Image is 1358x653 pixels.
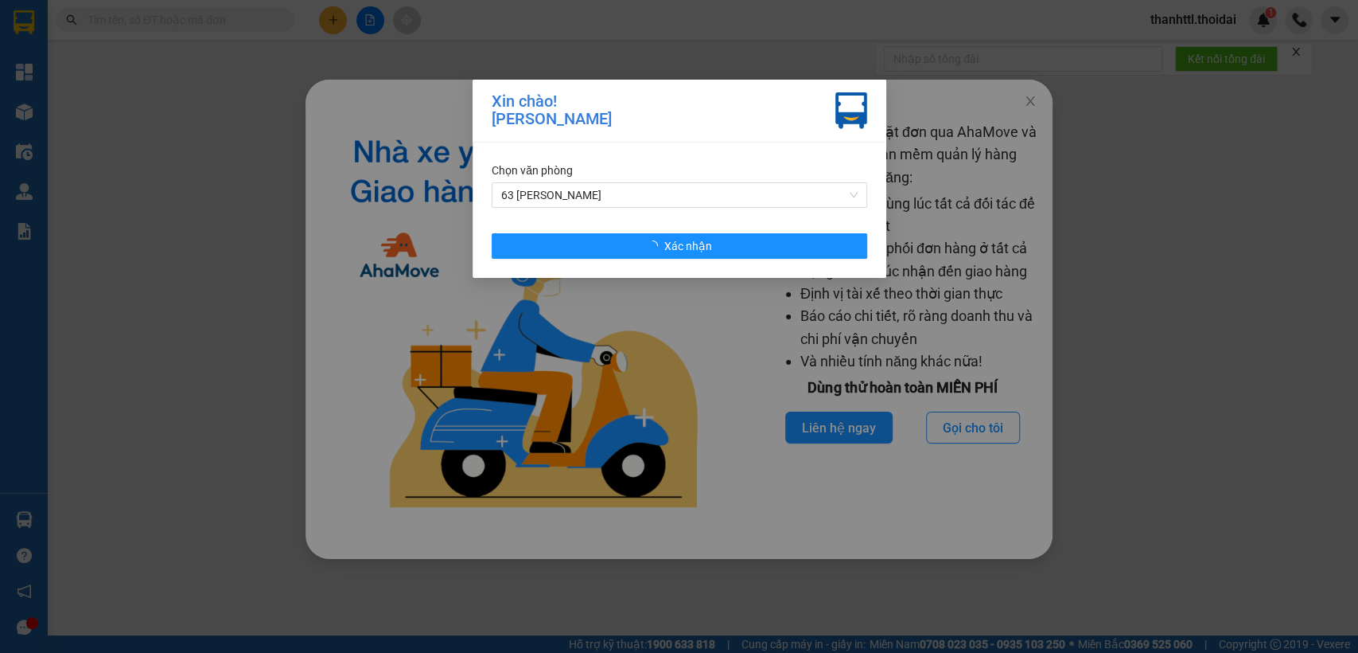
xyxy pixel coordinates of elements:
[835,92,867,129] img: vxr-icon
[492,162,867,179] div: Chọn văn phòng
[664,237,712,255] span: Xác nhận
[647,240,664,252] span: loading
[501,183,858,207] span: 63 Trần Quang Tặng
[492,92,612,129] div: Xin chào! [PERSON_NAME]
[492,233,867,259] button: Xác nhận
